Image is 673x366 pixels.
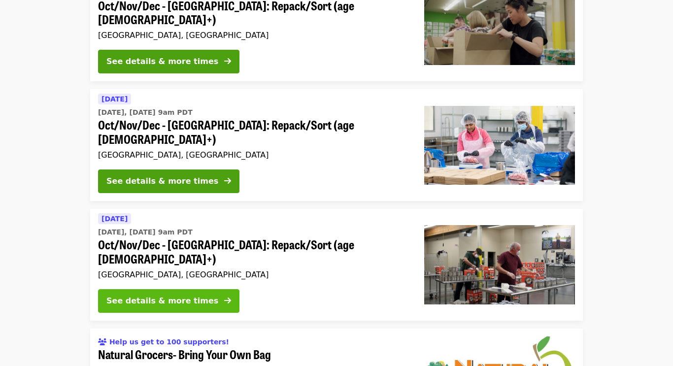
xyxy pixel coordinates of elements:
[98,338,107,346] i: users icon
[224,176,231,186] i: arrow-right icon
[424,225,575,304] img: Oct/Nov/Dec - Portland: Repack/Sort (age 16+) organized by Oregon Food Bank
[98,150,408,160] div: [GEOGRAPHIC_DATA], [GEOGRAPHIC_DATA]
[101,95,128,103] span: [DATE]
[106,295,218,307] div: See details & more times
[224,57,231,66] i: arrow-right icon
[98,50,239,73] button: See details & more times
[98,270,408,279] div: [GEOGRAPHIC_DATA], [GEOGRAPHIC_DATA]
[90,209,583,321] a: See details for "Oct/Nov/Dec - Portland: Repack/Sort (age 16+)"
[98,107,193,118] time: [DATE], [DATE] 9am PDT
[98,237,408,266] span: Oct/Nov/Dec - [GEOGRAPHIC_DATA]: Repack/Sort (age [DEMOGRAPHIC_DATA]+)
[98,227,193,237] time: [DATE], [DATE] 9am PDT
[424,106,575,185] img: Oct/Nov/Dec - Beaverton: Repack/Sort (age 10+) organized by Oregon Food Bank
[98,169,239,193] button: See details & more times
[224,296,231,305] i: arrow-right icon
[106,56,218,67] div: See details & more times
[98,31,408,40] div: [GEOGRAPHIC_DATA], [GEOGRAPHIC_DATA]
[98,347,408,362] span: Natural Grocers- Bring Your Own Bag
[98,118,408,146] span: Oct/Nov/Dec - [GEOGRAPHIC_DATA]: Repack/Sort (age [DEMOGRAPHIC_DATA]+)
[109,338,229,346] span: Help us get to 100 supporters!
[98,289,239,313] button: See details & more times
[90,89,583,201] a: See details for "Oct/Nov/Dec - Beaverton: Repack/Sort (age 10+)"
[106,175,218,187] div: See details & more times
[101,215,128,223] span: [DATE]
